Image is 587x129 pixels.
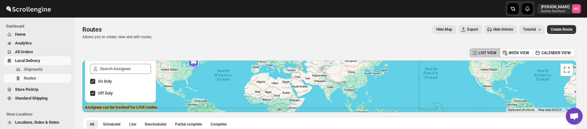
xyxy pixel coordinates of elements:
[572,4,581,13] span: Nael Basha
[478,50,497,55] span: LIST VIEW
[129,122,136,127] span: Live
[470,49,500,57] button: LIST VIEW
[15,58,40,63] span: Local Delivery
[15,87,38,92] span: Store PickUp
[4,118,71,127] button: Locations, Rules & Rates
[538,108,562,111] span: Map data ©2025
[98,91,113,95] span: Off Duty
[84,104,105,112] a: Open this area in Google Maps (opens a new window)
[103,122,120,127] span: Scheduled
[4,48,71,56] button: All Orders
[533,49,575,57] button: CALENDER VIEW
[15,120,59,125] span: Locations, Rules & Rates
[24,76,36,80] span: Routes
[541,4,570,9] p: [PERSON_NAME]
[433,25,456,34] button: Map action label
[566,108,583,125] a: Open chat
[4,30,71,39] button: Home
[4,74,71,83] button: Routes
[458,25,482,34] button: Export
[560,64,573,76] button: Toggle fullscreen view
[6,112,72,117] span: Store Locations
[5,1,52,17] img: ScrollEngine
[82,34,152,39] p: Allows you to create, view and edit routes.
[519,25,545,34] button: Tutorial
[90,122,94,127] span: All
[211,122,227,127] span: Complete
[500,49,533,57] button: WEEK VIEW
[523,27,536,32] span: Tutorial
[574,7,579,11] text: NB
[509,50,529,55] span: WEEK VIEW
[84,104,105,112] img: Google
[4,39,71,48] button: Analytics
[145,122,166,127] span: Rescheduled
[541,50,571,55] span: CALENDER VIEW
[15,49,33,54] span: All Orders
[86,120,98,129] button: All routes
[467,27,478,32] span: Export
[547,25,576,34] button: Create Route
[15,32,26,37] span: Home
[82,26,102,33] span: Routes
[508,108,535,112] button: Keyboard shortcuts
[541,9,570,13] p: basha-furniture
[175,122,202,127] span: Partial complete
[15,96,47,101] span: Standard Shipping
[6,24,72,29] span: Dashboard
[4,65,71,74] button: Shipments
[24,67,43,72] span: Shipments
[565,108,574,111] a: Terms (opens in new tab)
[537,4,581,14] button: User menu
[85,104,157,111] label: Assignee can be tracked for LIVE routes
[493,27,513,32] span: Hide Drivers
[98,79,112,84] span: On Duty
[551,27,572,32] span: Create Route
[484,25,517,34] button: Hide Drivers
[15,41,32,45] span: Analytics
[100,64,151,74] input: Search Assignee
[436,27,452,32] span: Hide Map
